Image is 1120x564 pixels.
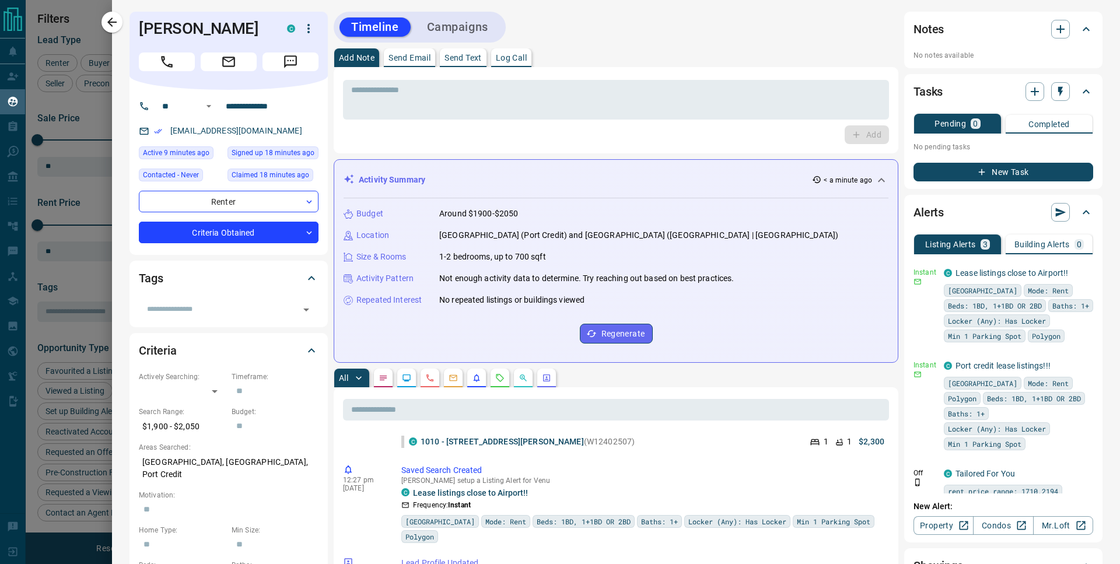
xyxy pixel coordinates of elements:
[202,99,216,113] button: Open
[139,191,318,212] div: Renter
[641,516,678,527] span: Baths: 1+
[359,174,425,186] p: Activity Summary
[439,208,518,220] p: Around $1900-$2050
[948,408,985,419] span: Baths: 1+
[154,127,162,135] svg: Email Verified
[948,393,977,404] span: Polygon
[914,15,1093,43] div: Notes
[139,52,195,71] span: Call
[425,373,435,383] svg: Calls
[232,525,318,535] p: Min Size:
[439,272,734,285] p: Not enough activity data to determine. Try reaching out based on best practices.
[139,222,318,243] div: Criteria Obtained
[262,52,318,71] span: Message
[1028,377,1069,389] span: Mode: Rent
[948,330,1021,342] span: Min 1 Parking Spot
[859,436,884,448] p: $2,300
[944,269,952,277] div: condos.ca
[298,302,314,318] button: Open
[485,516,526,527] span: Mode: Rent
[405,516,475,527] span: [GEOGRAPHIC_DATA]
[439,251,546,263] p: 1-2 bedrooms, up to 700 sqft
[519,373,528,383] svg: Opportunities
[415,17,500,37] button: Campaigns
[444,54,482,62] p: Send Text
[973,516,1033,535] a: Condos
[948,285,1017,296] span: [GEOGRAPHIC_DATA]
[405,531,434,542] span: Polygon
[401,488,409,496] div: condos.ca
[537,516,631,527] span: Beds: 1BD, 1+1BD OR 2BD
[925,240,976,248] p: Listing Alerts
[973,120,978,128] p: 0
[379,373,388,383] svg: Notes
[914,78,1093,106] div: Tasks
[232,372,318,382] p: Timeframe:
[401,477,884,485] p: [PERSON_NAME] setup a Listing Alert for Venu
[1033,516,1093,535] a: Mr.Loft
[139,264,318,292] div: Tags
[948,315,1046,327] span: Locker (Any): Has Locker
[143,169,199,181] span: Contacted - Never
[956,469,1015,478] a: Tailored For You
[413,500,471,510] p: Frequency:
[944,362,952,370] div: condos.ca
[495,373,505,383] svg: Requests
[356,294,422,306] p: Repeated Interest
[914,198,1093,226] div: Alerts
[421,436,635,448] p: (W12402507)
[914,82,943,101] h2: Tasks
[824,175,872,185] p: < a minute ago
[139,19,269,38] h1: [PERSON_NAME]
[356,229,389,241] p: Location
[201,52,257,71] span: Email
[139,337,318,365] div: Criteria
[402,373,411,383] svg: Lead Browsing Activity
[356,272,414,285] p: Activity Pattern
[344,169,888,191] div: Activity Summary< a minute ago
[914,163,1093,181] button: New Task
[143,147,209,159] span: Active 9 minutes ago
[688,516,786,527] span: Locker (Any): Has Locker
[343,484,384,492] p: [DATE]
[948,377,1017,389] span: [GEOGRAPHIC_DATA]
[439,229,838,241] p: [GEOGRAPHIC_DATA] (Port Credit) and [GEOGRAPHIC_DATA] ([GEOGRAPHIC_DATA] | [GEOGRAPHIC_DATA])
[232,169,309,181] span: Claimed 18 minutes ago
[449,373,458,383] svg: Emails
[139,341,177,360] h2: Criteria
[914,20,944,38] h2: Notes
[956,361,1051,370] a: Port credit lease listings!!!
[139,407,226,417] p: Search Range:
[983,240,988,248] p: 3
[914,50,1093,61] p: No notes available
[139,442,318,453] p: Areas Searched:
[170,126,302,135] a: [EMAIL_ADDRESS][DOMAIN_NAME]
[139,146,222,163] div: Tue Sep 16 2025
[139,372,226,382] p: Actively Searching:
[914,203,944,222] h2: Alerts
[228,146,318,163] div: Tue Sep 16 2025
[287,24,295,33] div: condos.ca
[1032,330,1060,342] span: Polygon
[139,269,163,288] h2: Tags
[914,478,922,486] svg: Push Notification Only
[139,417,226,436] p: $1,900 - $2,050
[401,464,884,477] p: Saved Search Created
[914,500,1093,513] p: New Alert:
[948,485,1058,497] span: rent price range: 1710,2194
[356,208,383,220] p: Budget
[935,120,966,128] p: Pending
[580,324,653,344] button: Regenerate
[232,407,318,417] p: Budget:
[914,516,974,535] a: Property
[339,54,374,62] p: Add Note
[339,17,411,37] button: Timeline
[824,436,828,448] p: 1
[797,516,870,527] span: Min 1 Parking Spot
[356,251,407,263] p: Size & Rooms
[944,470,952,478] div: condos.ca
[914,267,937,278] p: Instant
[987,393,1081,404] span: Beds: 1BD, 1+1BD OR 2BD
[388,54,430,62] p: Send Email
[914,138,1093,156] p: No pending tasks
